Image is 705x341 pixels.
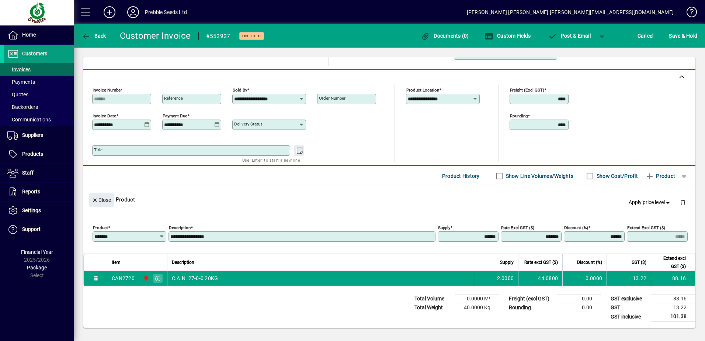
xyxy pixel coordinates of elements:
span: Backorders [7,104,38,110]
span: ost & Email [548,33,591,39]
span: S [669,33,672,39]
td: Total Weight [411,303,455,312]
span: Documents (0) [421,33,469,39]
span: Settings [22,207,41,213]
span: Description [172,258,194,266]
a: Quotes [4,88,74,101]
td: 101.38 [651,312,695,321]
mat-label: Reference [164,96,183,101]
button: Documents (0) [419,29,471,42]
mat-hint: Use 'Enter' to start a new line [242,156,300,164]
span: On hold [242,34,261,38]
button: Custom Fields [483,29,533,42]
span: Discount (%) [577,258,602,266]
span: Payments [7,79,35,85]
td: GST inclusive [607,312,651,321]
div: Prebble Seeds Ltd [145,6,187,18]
div: Product [83,186,695,213]
span: Package [27,265,47,271]
mat-label: Rate excl GST ($) [501,225,534,230]
span: Item [112,258,121,266]
app-page-header-button: Back [74,29,114,42]
span: Invoices [7,66,31,72]
button: Apply price level [626,196,674,209]
span: Support [22,226,41,232]
a: Payments [4,76,74,88]
label: Show Line Volumes/Weights [504,172,573,180]
td: 0.0000 M³ [455,294,499,303]
mat-label: Freight (excl GST) [510,87,544,93]
mat-label: Invoice date [93,113,116,118]
td: 0.00 [557,303,601,312]
button: Product History [439,169,483,183]
td: 13.22 [607,271,651,286]
td: 13.22 [651,303,695,312]
div: CAN2720 [112,275,135,282]
a: Settings [4,201,74,220]
div: #552927 [206,30,230,42]
span: Close [92,194,111,206]
mat-label: Payment due [163,113,187,118]
td: 0.0000 [562,271,607,286]
span: Extend excl GST ($) [656,254,686,271]
span: Back [81,33,106,39]
button: Profile [121,6,145,19]
a: Knowledge Base [681,1,696,25]
span: Custom Fields [485,33,531,39]
button: Product [642,169,679,183]
button: Post & Email [544,29,594,42]
div: [PERSON_NAME] [PERSON_NAME] [PERSON_NAME][EMAIL_ADDRESS][DOMAIN_NAME] [467,6,674,18]
td: GST exclusive [607,294,651,303]
span: Product History [442,170,480,182]
span: Cancel [638,30,654,42]
span: PALMERSTON NORTH [141,274,150,282]
td: Total Volume [411,294,455,303]
span: Communications [7,117,51,123]
app-page-header-button: Delete [674,199,692,206]
td: 0.00 [557,294,601,303]
a: Communications [4,113,74,126]
a: Support [4,220,74,239]
app-page-header-button: Close [87,196,116,203]
span: Suppliers [22,132,43,138]
mat-label: Invoice number [93,87,122,93]
span: Products [22,151,43,157]
td: GST [607,303,651,312]
button: Add [98,6,121,19]
label: Show Cost/Profit [595,172,638,180]
mat-label: Rounding [510,113,528,118]
button: Save & Hold [667,29,699,42]
td: 40.0000 Kg [455,303,499,312]
button: Delete [674,193,692,211]
span: Customers [22,51,47,56]
mat-label: Sold by [233,87,247,93]
span: ave & Hold [669,30,697,42]
a: Products [4,145,74,163]
td: 88.16 [651,271,695,286]
span: Supply [500,258,514,266]
mat-label: Supply [438,225,450,230]
span: Apply price level [629,199,671,206]
span: Staff [22,170,34,176]
span: Home [22,32,36,38]
mat-label: Product location [406,87,439,93]
span: C.A.N. 27-0-0 20KG [172,275,218,282]
mat-label: Description [169,225,191,230]
div: 44.0800 [523,275,558,282]
a: Invoices [4,63,74,76]
mat-label: Delivery status [234,121,263,127]
a: Home [4,26,74,44]
mat-label: Extend excl GST ($) [627,225,665,230]
button: Cancel [636,29,656,42]
mat-label: Order number [319,96,345,101]
td: Freight (excl GST) [505,294,557,303]
span: P [561,33,564,39]
button: Back [80,29,108,42]
span: 2.0000 [497,275,514,282]
span: Product [645,170,675,182]
span: Reports [22,189,40,194]
a: Backorders [4,101,74,113]
a: Suppliers [4,126,74,145]
span: Quotes [7,92,28,97]
mat-label: Title [94,147,103,152]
